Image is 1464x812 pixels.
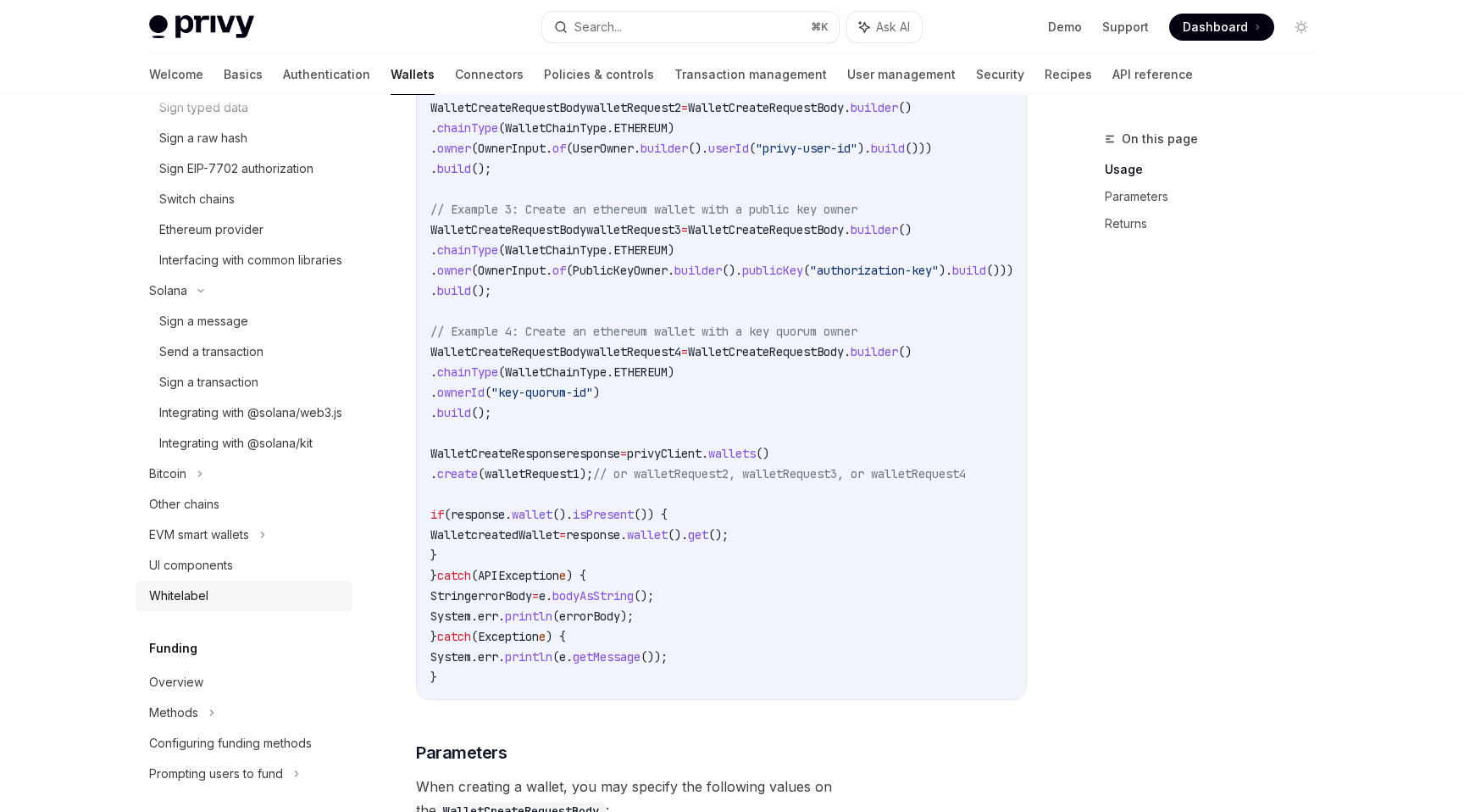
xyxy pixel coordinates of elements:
div: Interfacing with common libraries [159,250,342,270]
span: ETHEREUM [613,120,668,136]
img: light logo [149,15,254,39]
span: WalletChainType [505,364,607,380]
span: . [430,405,437,420]
span: . [430,120,437,136]
span: e [539,629,546,644]
span: build [437,161,471,176]
a: Switch chains [136,184,352,214]
span: (); [708,527,729,542]
span: WalletCreateRequestBody [430,100,586,115]
span: UserOwner [573,141,634,156]
div: Configuring funding methods [149,733,312,754]
span: chainType [437,120,498,136]
span: ). [939,263,952,278]
span: . [620,527,627,542]
span: of [552,263,566,278]
span: get [688,527,708,542]
span: // or walletRequest2, walletRequest3, or walletRequest4 [593,466,966,481]
span: isPresent [573,507,634,522]
a: Other chains [136,489,352,520]
span: ( [471,568,478,583]
span: catch [437,629,471,644]
div: UI components [149,555,233,576]
span: () [756,446,769,461]
div: Methods [149,703,198,723]
span: ) [668,242,674,258]
span: ( [471,141,478,156]
div: Other chains [149,494,219,514]
span: . [505,507,512,522]
a: Connectors [455,54,524,95]
span: () [898,344,912,359]
span: } [430,670,437,685]
a: Dashboard [1169,14,1274,41]
div: Ethereum provider [159,220,263,240]
span: walletRequest4 [586,344,681,359]
span: WalletCreateRequestBody [430,344,586,359]
span: . [546,141,552,156]
span: () [898,100,912,115]
span: ⌘ K [811,20,829,34]
span: . [668,263,674,278]
a: Basics [224,54,263,95]
span: if [430,507,444,522]
span: . [844,100,851,115]
a: User management [847,54,956,95]
span: privyClient [627,446,701,461]
span: e [539,588,546,603]
span: (walletRequest1); [478,466,593,481]
span: WalletCreateRequestBody [688,222,844,237]
span: . [701,446,708,461]
a: Whitelabel [136,581,352,611]
span: errorBody [471,588,532,603]
div: Search... [574,17,622,37]
span: . [607,242,613,258]
span: "key-quorum-id" [491,385,593,400]
span: ())) [986,263,1013,278]
span: walletRequest2 [586,100,681,115]
span: chainType [437,364,498,380]
span: println [505,609,552,624]
span: owner [437,141,471,156]
span: = [681,222,688,237]
span: Parameters [416,741,507,765]
span: ())) [905,141,932,156]
span: catch [437,568,471,583]
span: Exception [478,629,539,644]
span: response [451,507,505,522]
span: APIException [478,568,559,583]
span: = [681,344,688,359]
span: ) { [546,629,566,644]
span: e [559,568,566,583]
span: . [430,161,437,176]
span: "privy-user-id" [756,141,857,156]
span: err [478,649,498,665]
span: (); [634,588,654,603]
a: Sign a transaction [136,367,352,398]
span: builder [851,344,898,359]
span: err [478,609,498,624]
span: ( [552,649,559,665]
span: ( [485,385,491,400]
span: . [607,120,613,136]
div: Switch chains [159,189,235,209]
span: (); [471,161,491,176]
a: Send a transaction [136,336,352,367]
span: build [871,141,905,156]
span: . [546,588,552,603]
button: Ask AI [847,12,922,42]
span: wallets [708,446,756,461]
span: System [430,649,471,665]
span: ( [749,141,756,156]
a: Transaction management [674,54,827,95]
div: Whitelabel [149,586,208,606]
span: Wallet [430,527,471,542]
span: } [430,629,437,644]
span: walletRequest3 [586,222,681,237]
span: userId [708,141,749,156]
div: Sign a message [159,311,248,331]
div: Send a transaction [159,342,263,362]
a: Wallets [391,54,435,95]
span: = [559,527,566,542]
span: . [498,649,505,665]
